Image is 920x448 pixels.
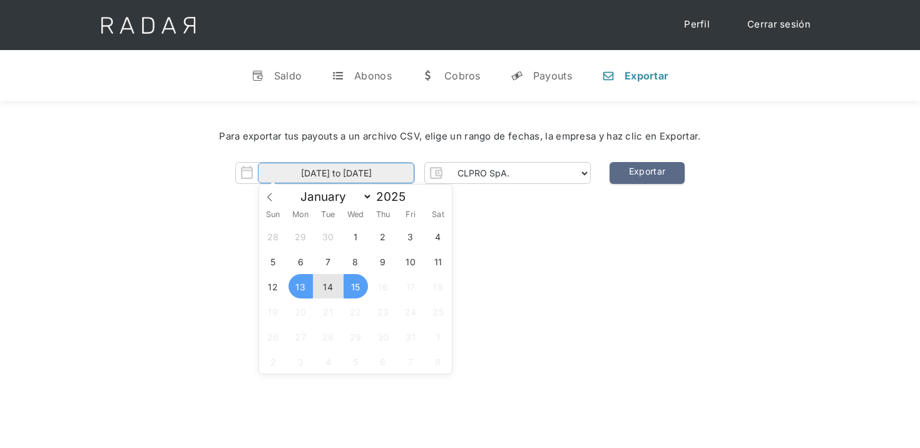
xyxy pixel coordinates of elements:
[372,190,417,204] input: Year
[397,211,424,219] span: Fri
[314,211,342,219] span: Tue
[672,13,722,37] a: Perfil
[371,274,396,298] span: October 16, 2025
[316,349,340,374] span: November 4, 2025
[399,349,423,374] span: November 7, 2025
[289,299,313,323] span: October 20, 2025
[287,211,314,219] span: Mon
[261,249,285,273] span: October 5, 2025
[316,224,340,248] span: September 30, 2025
[399,274,423,298] span: October 17, 2025
[511,69,523,82] div: y
[289,274,313,298] span: October 13, 2025
[252,69,264,82] div: v
[289,249,313,273] span: October 6, 2025
[371,224,396,248] span: October 2, 2025
[261,224,285,248] span: September 28, 2025
[399,324,423,349] span: October 31, 2025
[259,211,287,219] span: Sun
[289,324,313,349] span: October 27, 2025
[399,299,423,323] span: October 24, 2025
[371,324,396,349] span: October 30, 2025
[399,249,423,273] span: October 10, 2025
[625,69,668,82] div: Exportar
[371,249,396,273] span: October 9, 2025
[344,324,368,349] span: October 29, 2025
[426,299,451,323] span: October 25, 2025
[316,299,340,323] span: October 21, 2025
[294,189,372,205] select: Month
[289,349,313,374] span: November 3, 2025
[426,349,451,374] span: November 8, 2025
[261,299,285,323] span: October 19, 2025
[354,69,392,82] div: Abonos
[316,324,340,349] span: October 28, 2025
[332,69,344,82] div: t
[261,274,285,298] span: October 12, 2025
[289,224,313,248] span: September 29, 2025
[261,324,285,349] span: October 26, 2025
[602,69,615,82] div: n
[342,211,369,219] span: Wed
[261,349,285,374] span: November 2, 2025
[235,162,591,184] form: Form
[735,13,823,37] a: Cerrar sesión
[371,349,396,374] span: November 6, 2025
[610,162,685,184] a: Exportar
[344,349,368,374] span: November 5, 2025
[426,324,451,349] span: November 1, 2025
[344,249,368,273] span: October 8, 2025
[274,69,302,82] div: Saldo
[344,299,368,323] span: October 22, 2025
[399,224,423,248] span: October 3, 2025
[533,69,572,82] div: Payouts
[371,299,396,323] span: October 23, 2025
[426,274,451,298] span: October 18, 2025
[316,274,340,298] span: October 14, 2025
[344,224,368,248] span: October 1, 2025
[344,274,368,298] span: October 15, 2025
[426,249,451,273] span: October 11, 2025
[426,224,451,248] span: October 4, 2025
[316,249,340,273] span: October 7, 2025
[38,130,882,144] div: Para exportar tus payouts a un archivo CSV, elige un rango de fechas, la empresa y haz clic en Ex...
[444,69,481,82] div: Cobros
[422,69,434,82] div: w
[424,211,452,219] span: Sat
[369,211,397,219] span: Thu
